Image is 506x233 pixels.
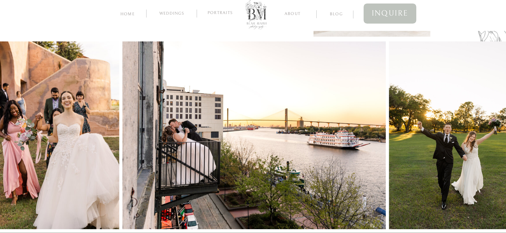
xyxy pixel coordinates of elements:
a: home [119,11,136,17]
a: Weddings [155,11,189,18]
a: Portraits [205,11,236,16]
a: about [277,10,308,16]
a: inquire [364,4,416,24]
span: inquire [372,7,408,20]
a: blog [324,11,349,17]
